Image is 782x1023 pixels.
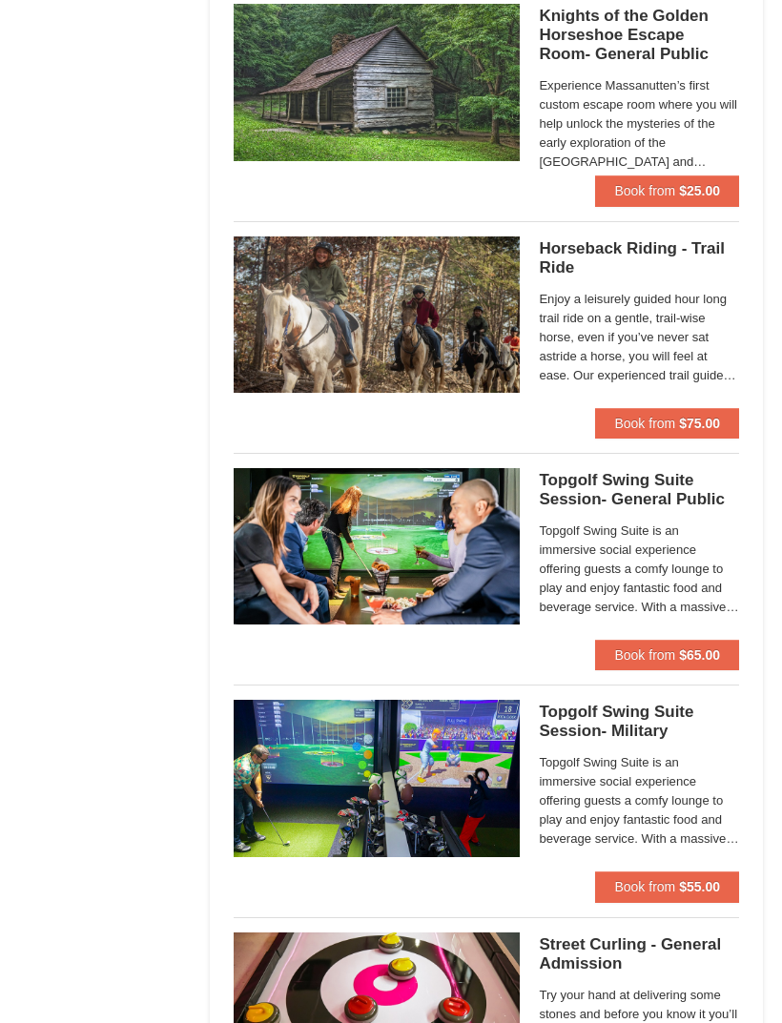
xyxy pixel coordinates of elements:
[539,703,739,741] h5: Topgolf Swing Suite Session- Military
[679,879,720,894] strong: $55.00
[234,468,520,624] img: 19664770-17-d333e4c3.jpg
[595,408,739,439] button: Book from $75.00
[539,935,739,973] h5: Street Curling - General Admission
[539,76,739,172] span: Experience Massanutten’s first custom escape room where you will help unlock the mysteries of the...
[614,647,675,663] span: Book from
[595,871,739,902] button: Book from $55.00
[679,183,720,198] strong: $25.00
[234,4,520,160] img: 6619913-491-e8ed24e0.jpg
[539,753,739,849] span: Topgolf Swing Suite is an immersive social experience offering guests a comfy lounge to play and ...
[539,290,739,385] span: Enjoy a leisurely guided hour long trail ride on a gentle, trail-wise horse, even if you’ve never...
[614,879,675,894] span: Book from
[679,416,720,431] strong: $75.00
[614,183,675,198] span: Book from
[234,236,520,393] img: 21584748-79-4e8ac5ed.jpg
[595,175,739,206] button: Book from $25.00
[614,416,675,431] span: Book from
[539,522,739,617] span: Topgolf Swing Suite is an immersive social experience offering guests a comfy lounge to play and ...
[234,700,520,856] img: 19664770-40-fe46a84b.jpg
[679,647,720,663] strong: $65.00
[539,7,739,64] h5: Knights of the Golden Horseshoe Escape Room- General Public
[539,239,739,277] h5: Horseback Riding - Trail Ride
[539,471,739,509] h5: Topgolf Swing Suite Session- General Public
[595,640,739,670] button: Book from $65.00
